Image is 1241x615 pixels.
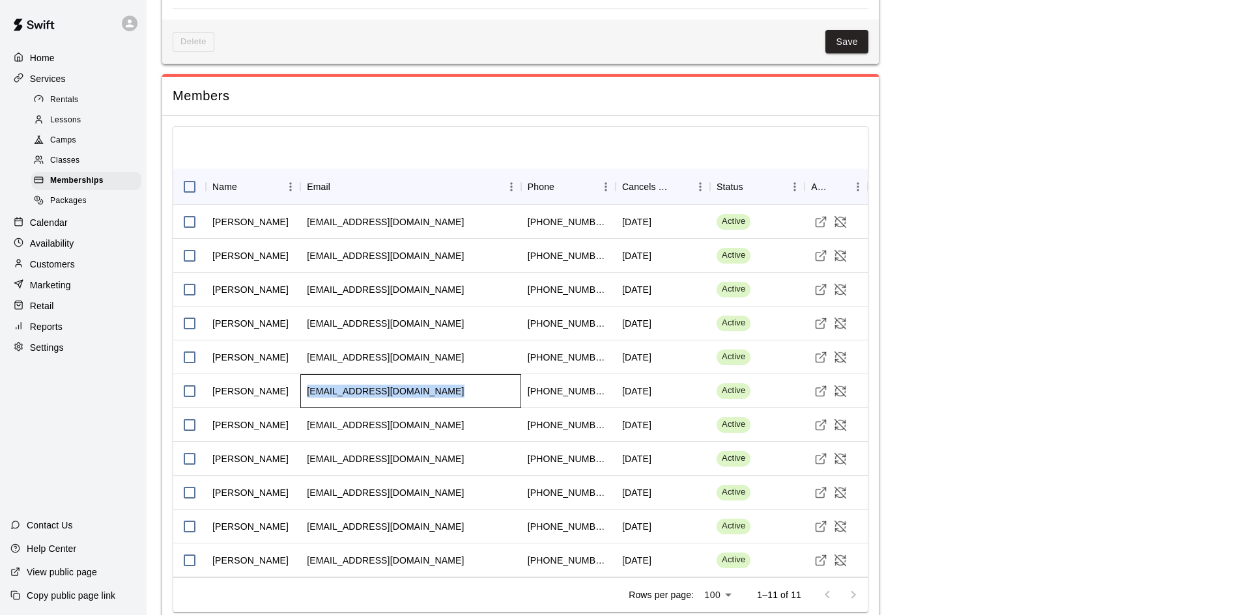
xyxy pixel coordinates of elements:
[330,178,349,196] button: Sort
[717,554,750,566] span: Active
[10,234,136,253] div: Availability
[691,177,710,197] button: Menu
[31,192,141,210] div: Packages
[10,213,136,232] a: Calendar
[811,381,831,401] a: Visit customer profile
[212,520,289,533] div: Dylan Crase
[307,317,464,330] div: staceykelley99@gmail.com
[30,341,64,354] p: Settings
[717,283,750,295] span: Active
[31,152,141,170] div: Classes
[30,51,55,64] p: Home
[717,169,743,205] div: Status
[717,215,750,228] span: Active
[173,87,868,105] span: Members
[805,169,868,205] div: Actions
[830,178,848,196] button: Sort
[31,151,147,171] a: Classes
[307,215,464,228] div: garrettbrady189022@gmail.com
[50,114,81,127] span: Lessons
[622,283,651,296] div: July 17 2026
[10,275,136,295] a: Marketing
[31,131,141,150] div: Camps
[10,296,136,316] a: Retail
[50,154,79,167] span: Classes
[30,299,54,312] p: Retail
[528,249,609,262] div: +14792362976
[27,542,76,555] p: Help Center
[622,169,672,205] div: Cancels Date
[757,588,801,601] p: 1–11 of 11
[31,111,141,130] div: Lessons
[596,177,616,197] button: Menu
[831,551,850,570] button: Cancel Membership
[831,280,850,299] button: Cancel Membership
[10,254,136,274] a: Customers
[717,351,750,363] span: Active
[10,338,136,357] a: Settings
[212,283,289,296] div: Lauren Nichols
[307,520,464,533] div: crase023@yahoo.com
[30,320,63,333] p: Reports
[743,178,762,196] button: Sort
[831,517,850,536] button: Cancel Membership
[307,169,330,205] div: Email
[307,283,464,296] div: laurenreshell@gmail.com
[31,131,147,151] a: Camps
[307,486,464,499] div: tawnyvanhook@gmail.com
[502,177,521,197] button: Menu
[831,246,850,266] button: Cancel Membership
[831,212,850,232] button: Cancel Membership
[811,449,831,469] a: Visit customer profile
[831,415,850,435] button: Cancel Membership
[212,452,289,465] div: Becca Brewer
[811,551,831,570] a: Visit customer profile
[717,520,750,532] span: Active
[31,91,141,109] div: Rentals
[212,249,289,262] div: Cody Hughes
[848,177,868,197] button: Menu
[717,452,750,465] span: Active
[10,69,136,89] a: Services
[717,249,750,262] span: Active
[50,174,104,187] span: Memberships
[622,351,651,364] div: July 17 2026
[622,418,651,431] div: July 17 2026
[528,452,609,465] div: +14793661232
[212,554,289,567] div: Brittni Helms
[307,385,464,398] div: tanishadoyle25@yahoo.com
[710,169,805,205] div: Status
[811,314,831,333] a: Visit customer profile
[300,169,521,205] div: Email
[528,169,554,205] div: Phone
[528,554,609,567] div: +18705000121
[811,348,831,367] a: Visit customer profile
[50,195,87,208] span: Packages
[831,483,850,502] button: Cancel Membership
[811,517,831,536] a: Visit customer profile
[622,486,651,499] div: July 17 2026
[27,519,73,532] p: Contact Us
[237,178,255,196] button: Sort
[622,317,651,330] div: July 17 2026
[622,452,651,465] div: July 17 2026
[699,586,736,605] div: 100
[307,418,464,431] div: johncmccoyiii@gmail.com
[212,486,289,499] div: Tawny Vanhook
[622,520,651,533] div: July 17 2026
[528,418,609,431] div: +15082123557
[307,452,464,465] div: becca_0989@yahoo.com
[811,280,831,299] a: Visit customer profile
[831,314,850,333] button: Cancel Membership
[10,317,136,336] a: Reports
[528,283,609,296] div: +14796448750
[31,110,147,130] a: Lessons
[528,215,609,228] div: +14792330301
[811,483,831,502] a: Visit customer profile
[30,258,75,271] p: Customers
[50,134,76,147] span: Camps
